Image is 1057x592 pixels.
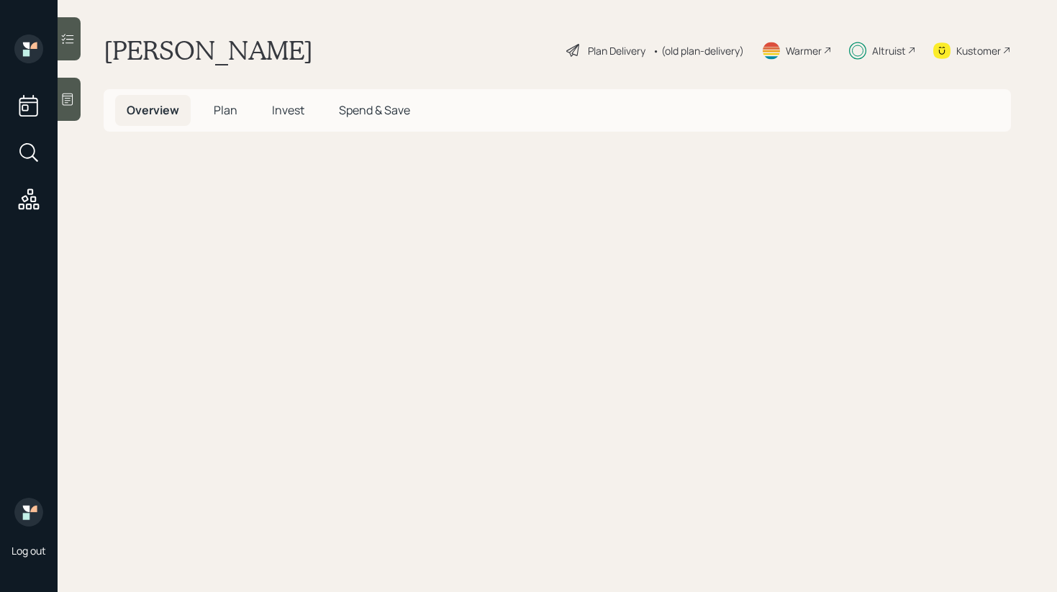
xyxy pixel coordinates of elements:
div: Kustomer [956,43,1001,58]
div: Plan Delivery [588,43,645,58]
img: retirable_logo.png [14,498,43,527]
div: Warmer [786,43,822,58]
span: Overview [127,102,179,118]
div: • (old plan-delivery) [653,43,744,58]
span: Spend & Save [339,102,410,118]
h1: [PERSON_NAME] [104,35,313,66]
span: Plan [214,102,237,118]
span: Invest [272,102,304,118]
div: Log out [12,544,46,557]
div: Altruist [872,43,906,58]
